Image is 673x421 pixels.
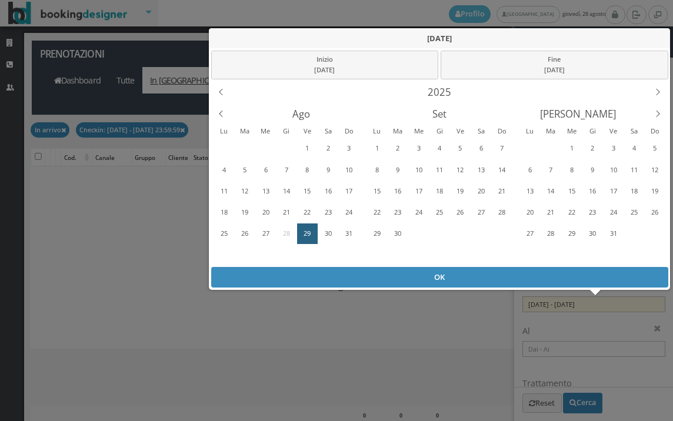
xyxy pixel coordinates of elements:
[339,203,358,222] div: 24
[256,203,275,222] div: 20
[603,125,624,137] div: Venerdì
[215,182,233,201] div: 11
[604,203,622,222] div: 24
[604,224,622,243] div: 31
[519,223,539,244] div: Lunedì, Ottobre 27
[408,138,428,158] div: Mercoledì, Settembre 3
[624,125,645,137] div: Sabato
[561,245,581,265] div: Mercoledì, Novembre 5
[409,203,428,222] div: 24
[235,182,254,201] div: 12
[408,202,428,222] div: Mercoledì, Settembre 24
[276,159,296,180] div: Giovedì, Agosto 7
[561,125,582,137] div: Mercoledì
[646,161,664,179] div: 12
[368,203,386,222] div: 22
[255,159,275,180] div: Mercoledì, Agosto 6
[441,51,668,79] div: Fine
[215,203,233,222] div: 18
[214,202,234,222] div: Lunedì, Agosto 18
[318,202,338,222] div: Sabato, Agosto 23
[235,161,254,179] div: 5
[318,125,339,137] div: Sabato
[604,139,622,158] div: 3
[276,223,296,244] div: Oggi, Giovedì, Agosto 28
[603,202,623,222] div: Venerdì, Ottobre 24
[450,223,470,244] div: Venerdì, Ottobre 3
[318,245,338,265] div: Sabato, Settembre 6
[519,202,539,222] div: Lunedì, Ottobre 20
[582,202,602,222] div: Giovedì, Ottobre 23
[582,245,602,265] div: Giovedì, Novembre 6
[388,182,407,201] div: 16
[450,181,470,201] div: Venerdì, Settembre 19
[624,159,644,180] div: Sabato, Ottobre 11
[561,223,581,244] div: Mercoledì, Ottobre 29
[603,245,623,265] div: Venerdì, Novembre 7
[624,223,644,244] div: Sabato, Novembre 1
[370,103,508,125] div: Settembre
[445,65,664,76] div: [DATE]
[388,159,408,180] div: Martedì, Settembre 9
[471,181,491,201] div: Sabato, Settembre 20
[450,159,470,180] div: Venerdì, Settembre 12
[255,181,275,201] div: Mercoledì, Agosto 13
[235,223,255,244] div: Martedì, Agosto 26
[235,181,255,201] div: Martedì, Agosto 12
[368,224,386,243] div: 29
[318,159,338,180] div: Sabato, Agosto 9
[519,245,539,265] div: Lunedì, Novembre 3
[430,161,448,179] div: 11
[625,161,643,179] div: 11
[451,182,469,201] div: 19
[582,223,602,244] div: Giovedì, Ottobre 30
[603,159,623,180] div: Venerdì, Ottobre 10
[256,161,275,179] div: 6
[277,203,295,222] div: 21
[625,203,643,222] div: 25
[603,181,623,201] div: Venerdì, Ottobre 17
[232,81,647,103] div: 2025
[583,203,601,222] div: 23
[450,245,470,265] div: Venerdì, Ottobre 10
[367,245,387,265] div: Lunedì, Ottobre 6
[319,161,337,179] div: 9
[492,223,512,244] div: Domenica, Ottobre 5
[215,224,233,243] div: 25
[450,202,470,222] div: Venerdì, Settembre 26
[339,182,358,201] div: 17
[562,139,581,158] div: 1
[388,224,407,243] div: 30
[492,181,512,201] div: Domenica, Settembre 21
[519,181,539,201] div: Lunedì, Ottobre 13
[368,182,386,201] div: 15
[472,139,490,158] div: 6
[603,138,623,158] div: Venerdì, Ottobre 3
[276,181,296,201] div: Giovedì, Agosto 14
[645,125,666,137] div: Domenica
[471,125,492,137] div: Sabato
[211,267,668,288] div: OK
[255,138,275,158] div: Mercoledì, Luglio 30
[235,159,255,180] div: Martedì, Agosto 5
[235,202,255,222] div: Martedì, Agosto 19
[409,161,428,179] div: 10
[297,159,317,180] div: Venerdì, Agosto 8
[297,223,317,244] div: Venerdì, Agosto 29
[388,181,408,201] div: Martedì, Settembre 16
[492,125,513,137] div: Domenica
[471,245,491,265] div: Sabato, Ottobre 11
[430,182,448,201] div: 18
[451,203,469,222] div: 26
[542,182,560,201] div: 14
[583,139,601,158] div: 2
[646,203,664,222] div: 26
[583,224,601,243] div: 30
[541,202,561,222] div: Martedì, Ottobre 21
[214,245,234,265] div: Lunedì, Settembre 1
[645,245,665,265] div: Domenica, Novembre 9
[604,182,622,201] div: 17
[211,51,438,79] div: Inizio
[582,125,603,137] div: Giovedì
[276,125,297,137] div: Giovedì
